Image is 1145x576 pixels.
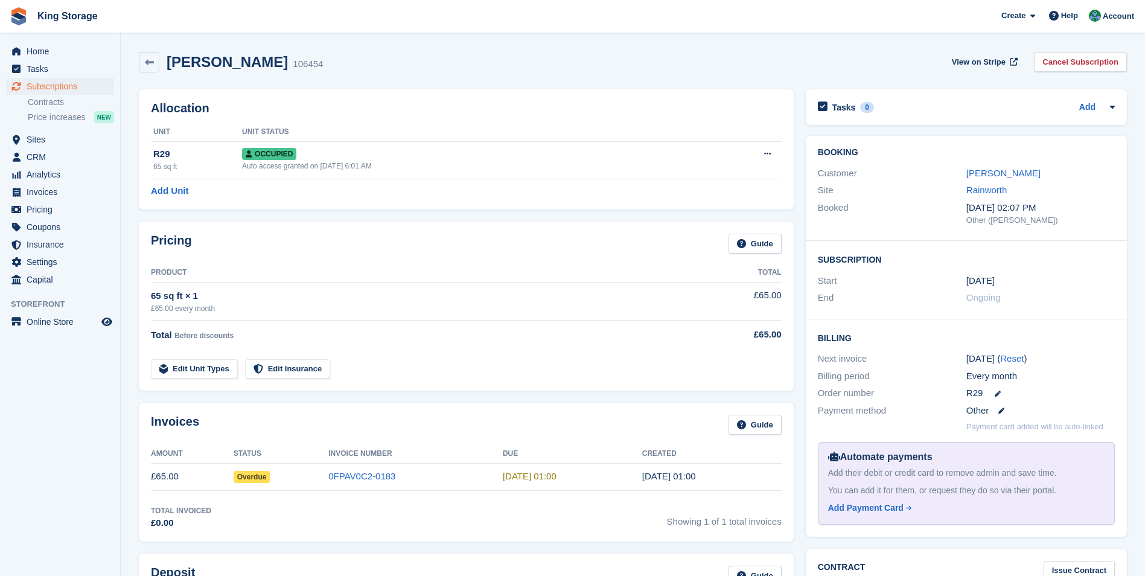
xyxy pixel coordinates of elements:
div: Billing period [818,370,966,383]
a: Reset [1000,353,1024,363]
div: 0 [860,102,874,113]
td: £65.00 [151,463,234,490]
a: View on Stripe [947,52,1020,72]
a: menu [6,184,114,200]
div: Start [818,274,966,288]
a: menu [6,219,114,235]
h2: Subscription [818,253,1115,265]
h2: [PERSON_NAME] [167,54,288,70]
th: Due [503,444,642,464]
span: Settings [27,254,99,270]
span: Price increases [28,112,86,123]
div: Automate payments [828,450,1105,464]
span: Coupons [27,219,99,235]
a: [PERSON_NAME] [966,168,1041,178]
a: Add Payment Card [828,502,1100,514]
span: Capital [27,271,99,288]
h2: Allocation [151,101,782,115]
div: Total Invoiced [151,505,211,516]
a: Edit Insurance [245,359,331,379]
span: Help [1061,10,1078,22]
a: Preview store [100,315,114,329]
div: Other ([PERSON_NAME]) [966,214,1115,226]
th: Amount [151,444,234,464]
div: Next invoice [818,352,966,366]
div: End [818,291,966,305]
span: Home [27,43,99,60]
a: menu [6,43,114,60]
time: 2025-09-05 00:00:00 UTC [966,274,995,288]
div: You can add it for them, or request they do so via their portal. [828,484,1105,497]
a: Guide [729,234,782,254]
span: View on Stripe [952,56,1006,68]
time: 2025-09-06 00:00:00 UTC [503,471,557,481]
a: King Storage [33,6,103,26]
h2: Booking [818,148,1115,158]
a: menu [6,78,114,95]
div: Customer [818,167,966,181]
div: Payment method [818,404,966,418]
a: Rainworth [966,185,1007,195]
span: Before discounts [174,331,234,340]
th: Total [697,263,782,283]
div: 106454 [293,57,323,71]
div: 65 sq ft [153,161,242,172]
a: menu [6,236,114,253]
div: £0.00 [151,516,211,530]
span: Showing 1 of 1 total invoices [667,505,782,530]
span: Insurance [27,236,99,253]
a: Edit Unit Types [151,359,238,379]
a: menu [6,60,114,77]
div: Booked [818,201,966,226]
a: menu [6,271,114,288]
th: Created [642,444,782,464]
div: Other [966,404,1115,418]
div: Every month [966,370,1115,383]
a: menu [6,131,114,148]
h2: Invoices [151,415,199,435]
img: stora-icon-8386f47178a22dfd0bd8f6a31ec36ba5ce8667c1dd55bd0f319d3a0aa187defe.svg [10,7,28,25]
span: Storefront [11,298,120,310]
a: Add Unit [151,184,188,198]
h2: Pricing [151,234,192,254]
time: 2025-09-05 00:00:38 UTC [642,471,696,481]
a: menu [6,201,114,218]
span: CRM [27,149,99,165]
h2: Tasks [832,102,856,113]
span: Total [151,330,172,340]
p: Payment card added will be auto-linked [966,421,1103,433]
td: £65.00 [697,282,782,320]
a: Add [1079,101,1096,115]
h2: Billing [818,331,1115,344]
span: Invoices [27,184,99,200]
span: R29 [966,386,983,400]
div: Add their debit or credit card to remove admin and save time. [828,467,1105,479]
span: Subscriptions [27,78,99,95]
th: Unit Status [242,123,694,142]
th: Invoice Number [328,444,503,464]
a: menu [6,313,114,330]
a: menu [6,149,114,165]
div: Order number [818,386,966,400]
a: Price increases NEW [28,110,114,124]
span: Account [1103,10,1134,22]
th: Unit [151,123,242,142]
span: Sites [27,131,99,148]
div: Add Payment Card [828,502,904,514]
a: menu [6,254,114,270]
span: Overdue [234,471,270,483]
span: Create [1001,10,1025,22]
th: Status [234,444,329,464]
a: Contracts [28,97,114,108]
div: £65.00 [697,328,782,342]
div: NEW [94,111,114,123]
a: menu [6,166,114,183]
img: John King [1089,10,1101,22]
span: Online Store [27,313,99,330]
span: Tasks [27,60,99,77]
span: Occupied [242,148,296,160]
a: Guide [729,415,782,435]
span: Ongoing [966,292,1001,302]
div: [DATE] 02:07 PM [966,201,1115,215]
div: Site [818,184,966,197]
